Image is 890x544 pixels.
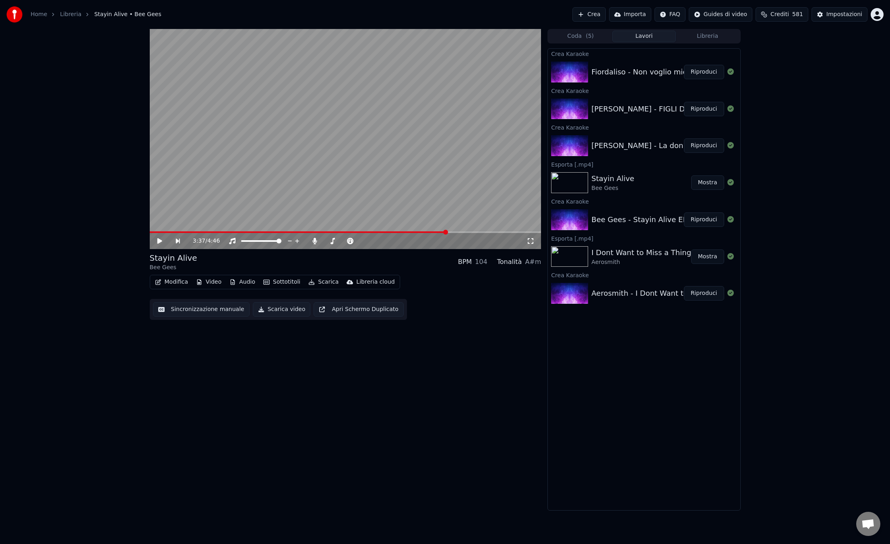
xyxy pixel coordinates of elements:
[458,257,472,267] div: BPM
[591,247,691,258] div: I Dont Want to Miss a Thing
[856,512,880,536] div: Aprire la chat
[812,7,867,22] button: Impostazioni
[689,7,752,22] button: Guides di video
[207,237,220,245] span: 4:46
[305,276,342,288] button: Scarica
[6,6,23,23] img: youka
[591,173,634,184] div: Stayin Alive
[591,214,695,225] div: Bee Gees - Stayin Alive EDIT
[770,10,789,19] span: Crediti
[612,31,676,42] button: Lavori
[548,122,740,132] div: Crea Karaoke
[591,258,691,266] div: Aerosmith
[548,196,740,206] div: Crea Karaoke
[60,10,81,19] a: Libreria
[684,212,724,227] button: Riproduci
[756,7,808,22] button: Crediti581
[260,276,304,288] button: Sottotitoli
[253,302,311,317] button: Scarica video
[591,184,634,192] div: Bee Gees
[548,159,740,169] div: Esporta [.mp4]
[31,10,161,19] nav: breadcrumb
[591,103,731,115] div: [PERSON_NAME] - FIGLI DELLE STELLE
[356,278,394,286] div: Libreria cloud
[684,102,724,116] button: Riproduci
[684,286,724,301] button: Riproduci
[548,49,740,58] div: Crea Karaoke
[497,257,522,267] div: Tonalità
[609,7,651,22] button: Importa
[193,237,205,245] span: 3:37
[684,138,724,153] button: Riproduci
[152,276,192,288] button: Modifica
[193,276,225,288] button: Video
[586,32,594,40] span: ( 5 )
[226,276,258,288] button: Audio
[691,249,724,264] button: Mostra
[193,237,212,245] div: /
[676,31,739,42] button: Libreria
[525,257,541,267] div: A#m
[572,7,605,22] button: Crea
[792,10,803,19] span: 581
[591,140,725,151] div: [PERSON_NAME] - La donna cannone
[548,270,740,280] div: Crea Karaoke
[826,10,862,19] div: Impostazioni
[691,175,724,190] button: Mostra
[475,257,487,267] div: 104
[31,10,47,19] a: Home
[150,252,197,264] div: Stayin Alive
[150,264,197,272] div: Bee Gees
[549,31,612,42] button: Coda
[314,302,403,317] button: Apri Schermo Duplicato
[591,288,735,299] div: Aerosmith - I Dont Want to Miss a Thing
[94,10,161,19] span: Stayin Alive • Bee Gees
[684,65,724,79] button: Riproduci
[655,7,686,22] button: FAQ
[548,86,740,95] div: Crea Karaoke
[591,66,737,78] div: Fiordaliso - Non voglio mica la luna EDIT
[153,302,250,317] button: Sincronizzazione manuale
[548,233,740,243] div: Esporta [.mp4]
